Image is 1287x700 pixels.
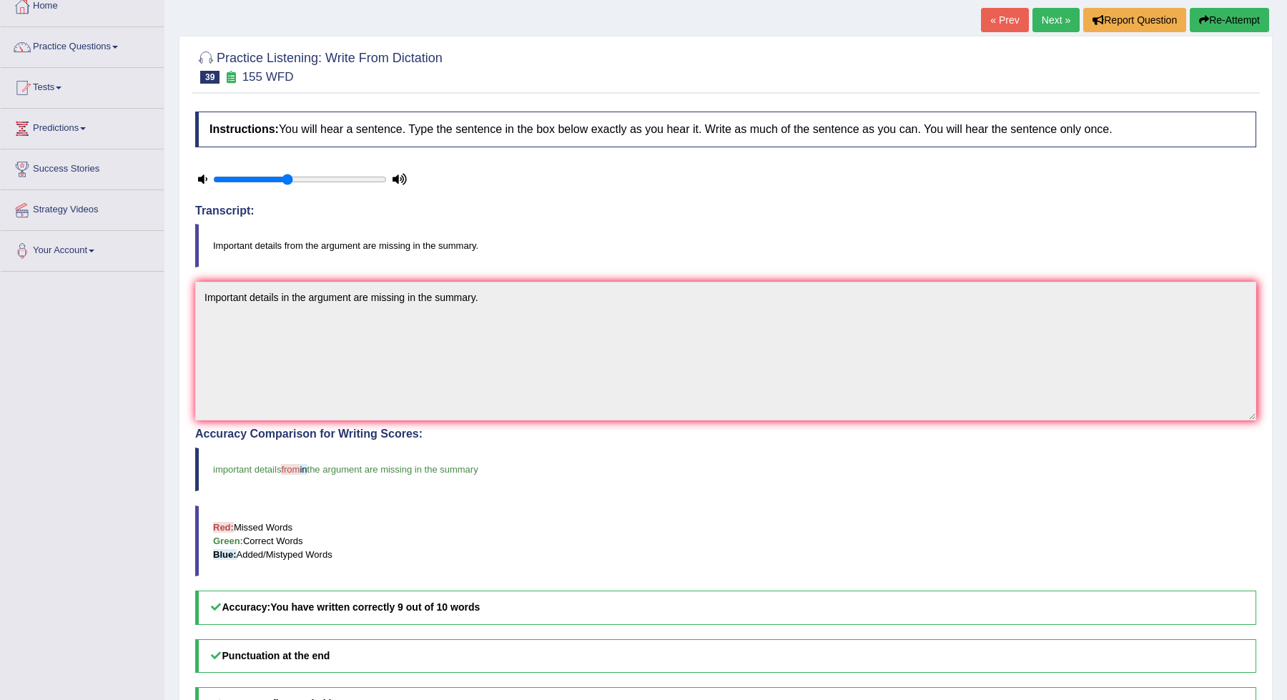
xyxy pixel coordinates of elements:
[1032,8,1080,32] a: Next »
[1,149,164,185] a: Success Stories
[195,428,1256,440] h4: Accuracy Comparison for Writing Scores:
[200,71,220,84] span: 39
[209,123,279,135] b: Instructions:
[213,522,234,533] b: Red:
[1,109,164,144] a: Predictions
[195,224,1256,267] blockquote: Important details from the argument are missing in the summary.
[1,190,164,226] a: Strategy Videos
[1,27,164,63] a: Practice Questions
[1,68,164,104] a: Tests
[1190,8,1269,32] button: Re-Attempt
[981,8,1028,32] a: « Prev
[281,464,300,475] span: from
[242,70,294,84] small: 155 WFD
[213,464,281,475] span: important details
[300,464,307,475] span: in
[195,639,1256,673] h5: Punctuation at the end
[213,549,237,560] b: Blue:
[195,591,1256,624] h5: Accuracy:
[195,204,1256,217] h4: Transcript:
[307,464,478,475] span: the argument are missing in the summary
[213,536,243,546] b: Green:
[223,71,238,84] small: Exam occurring question
[195,506,1256,576] blockquote: Missed Words Correct Words Added/Mistyped Words
[270,601,480,613] b: You have written correctly 9 out of 10 words
[195,48,443,84] h2: Practice Listening: Write From Dictation
[1083,8,1186,32] button: Report Question
[1,231,164,267] a: Your Account
[195,112,1256,147] h4: You will hear a sentence. Type the sentence in the box below exactly as you hear it. Write as muc...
